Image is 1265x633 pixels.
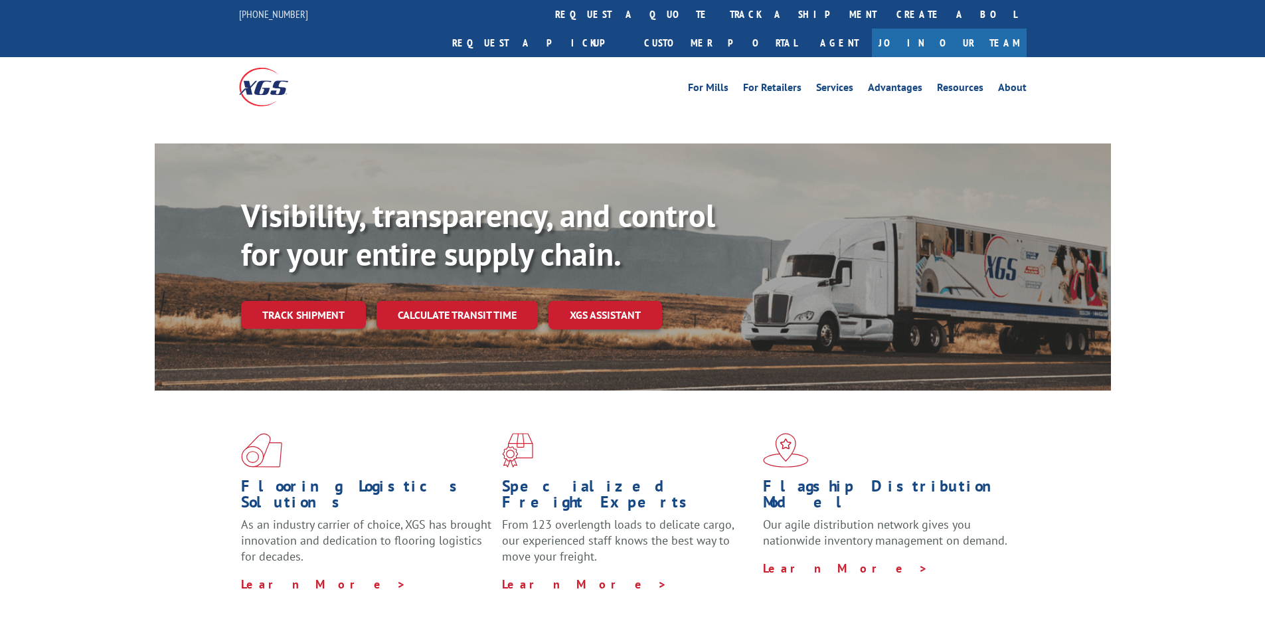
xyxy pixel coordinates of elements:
a: Agent [807,29,872,57]
h1: Flagship Distribution Model [763,478,1014,517]
h1: Flooring Logistics Solutions [241,478,492,517]
a: Services [816,82,853,97]
a: For Mills [688,82,728,97]
a: Request a pickup [442,29,634,57]
a: Learn More > [241,577,406,592]
a: XGS ASSISTANT [548,301,662,329]
a: Customer Portal [634,29,807,57]
a: About [998,82,1027,97]
a: Resources [937,82,983,97]
a: For Retailers [743,82,801,97]
a: Track shipment [241,301,366,329]
b: Visibility, transparency, and control for your entire supply chain. [241,195,715,274]
img: xgs-icon-flagship-distribution-model-red [763,433,809,468]
p: From 123 overlength loads to delicate cargo, our experienced staff knows the best way to move you... [502,517,753,576]
span: Our agile distribution network gives you nationwide inventory management on demand. [763,517,1007,548]
a: [PHONE_NUMBER] [239,7,308,21]
a: Learn More > [502,577,667,592]
a: Calculate transit time [377,301,538,329]
h1: Specialized Freight Experts [502,478,753,517]
img: xgs-icon-focused-on-flooring-red [502,433,533,468]
a: Learn More > [763,561,928,576]
a: Advantages [868,82,922,97]
span: As an industry carrier of choice, XGS has brought innovation and dedication to flooring logistics... [241,517,491,564]
img: xgs-icon-total-supply-chain-intelligence-red [241,433,282,468]
a: Join Our Team [872,29,1027,57]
